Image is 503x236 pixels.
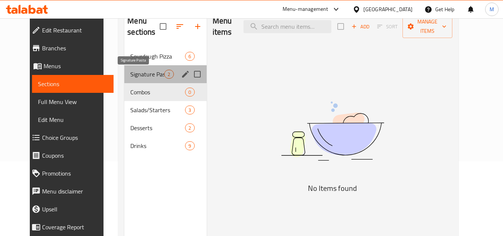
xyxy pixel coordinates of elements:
button: Add section [189,18,207,35]
span: 2 [165,71,173,78]
span: Coupons [42,151,108,160]
span: Sections [38,79,108,88]
button: Manage items [402,15,452,38]
a: Upsell [26,200,114,218]
a: Full Menu View [32,93,114,111]
img: dish.svg [239,82,426,180]
span: Select all sections [155,19,171,34]
span: Signature Pasta [130,70,164,79]
span: 6 [185,53,194,60]
a: Menu disclaimer [26,182,114,200]
span: Sourdough Pizza [130,52,185,61]
span: 3 [185,107,194,114]
span: Branches [42,44,108,53]
span: 9 [185,142,194,150]
span: 2 [185,125,194,132]
div: [GEOGRAPHIC_DATA] [363,5,413,13]
span: Sort items [372,21,402,32]
span: Coverage Report [42,223,108,232]
div: items [164,70,173,79]
span: Sort sections [171,18,189,35]
h2: Menu sections [127,15,159,38]
span: Full Menu View [38,97,108,106]
a: Coverage Report [26,218,114,236]
div: Sourdough Pizza6 [124,47,206,65]
span: Menus [44,62,108,70]
div: Drinks9 [124,137,206,155]
div: Salads/Starters3 [124,101,206,119]
a: Edit Menu [32,111,114,129]
a: Coupons [26,147,114,164]
span: Add item [348,21,372,32]
span: Desserts [130,123,185,132]
span: M [490,5,494,13]
div: items [185,141,194,150]
span: Edit Menu [38,115,108,124]
h2: Menu items [213,15,235,38]
input: search [243,20,331,33]
a: Branches [26,39,114,57]
div: items [185,52,194,61]
nav: Menu sections [124,44,206,158]
a: Edit Restaurant [26,21,114,39]
a: Menus [26,57,114,75]
div: Menu-management [283,5,328,14]
div: items [185,88,194,97]
span: Choice Groups [42,133,108,142]
a: Sections [32,75,114,93]
div: Desserts2 [124,119,206,137]
a: Choice Groups [26,129,114,147]
span: Salads/Starters [130,106,185,114]
span: Add [350,22,370,31]
span: Upsell [42,205,108,214]
span: Promotions [42,169,108,178]
span: Combos [130,88,185,97]
a: Promotions [26,164,114,182]
div: Combos0 [124,83,206,101]
span: Edit Restaurant [42,26,108,35]
button: edit [180,69,191,80]
div: Signature Pasta2edit [124,65,206,83]
span: Manage items [408,17,446,36]
div: items [185,106,194,114]
button: Add [348,21,372,32]
span: 0 [185,89,194,96]
span: Menu disclaimer [42,187,108,196]
h5: No Items found [239,182,426,194]
span: Drinks [130,141,185,150]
